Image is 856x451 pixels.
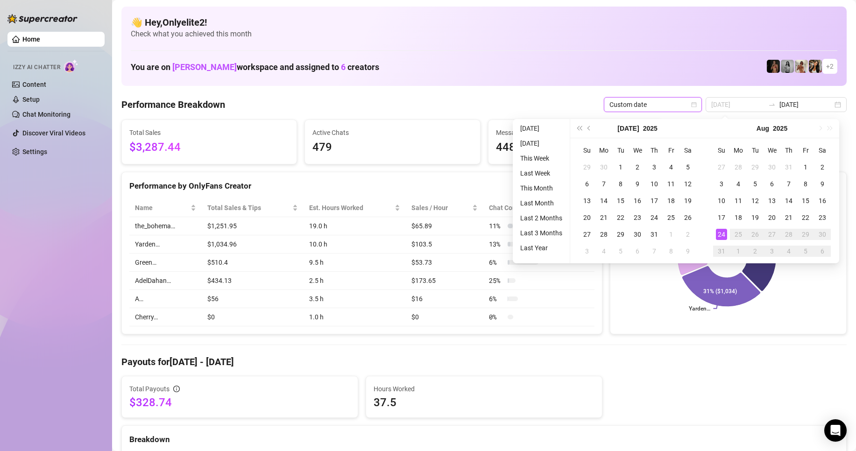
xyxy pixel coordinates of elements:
[129,180,594,192] div: Performance by OnlyFans Creator
[716,212,727,223] div: 17
[730,142,747,159] th: Mo
[629,192,646,209] td: 2025-07-16
[764,209,780,226] td: 2025-08-20
[7,14,78,23] img: logo-BBDzfeDw.svg
[679,209,696,226] td: 2025-07-26
[663,226,679,243] td: 2025-08-01
[22,81,46,88] a: Content
[716,162,727,173] div: 27
[766,246,778,257] div: 3
[682,162,693,173] div: 5
[713,192,730,209] td: 2025-08-10
[496,127,656,138] span: Messages Sent
[780,243,797,260] td: 2025-09-04
[629,142,646,159] th: We
[800,195,811,206] div: 15
[747,226,764,243] td: 2025-08-26
[309,203,393,213] div: Est. Hours Worked
[730,192,747,209] td: 2025-08-11
[817,212,828,223] div: 23
[632,162,643,173] div: 2
[516,123,566,134] li: [DATE]
[750,162,761,173] div: 29
[612,159,629,176] td: 2025-07-01
[783,212,794,223] div: 21
[406,254,483,272] td: $53.73
[817,246,828,257] div: 6
[716,246,727,257] div: 31
[766,229,778,240] div: 27
[716,178,727,190] div: 3
[615,178,626,190] div: 8
[135,203,189,213] span: Name
[800,229,811,240] div: 29
[406,290,483,308] td: $16
[129,272,202,290] td: AdelDahan…
[312,127,472,138] span: Active Chats
[22,148,47,155] a: Settings
[665,178,677,190] div: 11
[750,178,761,190] div: 5
[814,226,831,243] td: 2025-08-30
[646,209,663,226] td: 2025-07-24
[768,101,776,108] span: swap-right
[579,159,595,176] td: 2025-06-29
[800,178,811,190] div: 8
[496,139,656,156] span: 4486
[609,98,696,112] span: Custom date
[598,246,609,257] div: 4
[129,199,202,217] th: Name
[646,142,663,159] th: Th
[711,99,764,110] input: Start date
[516,197,566,209] li: Last Month
[121,355,847,368] h4: Payouts for [DATE] - [DATE]
[733,195,744,206] div: 11
[814,192,831,209] td: 2025-08-16
[581,162,593,173] div: 29
[824,419,847,442] div: Open Intercom Messenger
[22,129,85,137] a: Discover Viral Videos
[581,246,593,257] div: 3
[682,195,693,206] div: 19
[768,101,776,108] span: to
[780,226,797,243] td: 2025-08-28
[131,16,837,29] h4: 👋 Hey, Onlyelite2 !
[489,239,504,249] span: 13 %
[612,226,629,243] td: 2025-07-29
[713,176,730,192] td: 2025-08-03
[663,209,679,226] td: 2025-07-25
[202,235,304,254] td: $1,034.96
[780,142,797,159] th: Th
[304,217,406,235] td: 19.0 h
[733,162,744,173] div: 28
[615,195,626,206] div: 15
[22,96,40,103] a: Setup
[581,195,593,206] div: 13
[629,226,646,243] td: 2025-07-30
[646,159,663,176] td: 2025-07-03
[747,176,764,192] td: 2025-08-05
[129,395,350,410] span: $328.74
[579,142,595,159] th: Su
[797,209,814,226] td: 2025-08-22
[682,229,693,240] div: 2
[783,246,794,257] div: 4
[304,235,406,254] td: 10.0 h
[64,59,78,73] img: AI Chatter
[129,433,839,446] div: Breakdown
[665,195,677,206] div: 18
[665,229,677,240] div: 1
[817,178,828,190] div: 9
[665,162,677,173] div: 4
[649,178,660,190] div: 10
[612,243,629,260] td: 2025-08-05
[764,243,780,260] td: 2025-09-03
[595,243,612,260] td: 2025-08-04
[406,199,483,217] th: Sales / Hour
[632,229,643,240] div: 30
[766,178,778,190] div: 6
[800,246,811,257] div: 5
[663,142,679,159] th: Fr
[629,209,646,226] td: 2025-07-23
[406,235,483,254] td: $103.5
